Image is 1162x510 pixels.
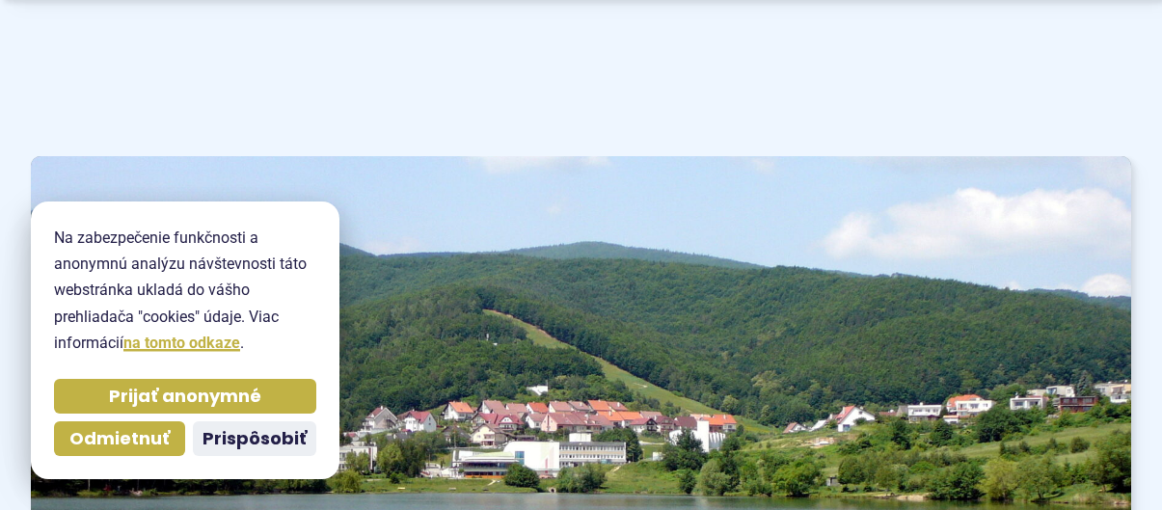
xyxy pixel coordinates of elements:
span: Prispôsobiť [203,428,307,450]
span: Prijať anonymné [109,386,261,408]
p: Na zabezpečenie funkčnosti a anonymnú analýzu návštevnosti táto webstránka ukladá do vášho prehli... [54,225,316,356]
button: Prispôsobiť [193,421,316,456]
a: na tomto odkaze [123,334,240,352]
span: Odmietnuť [69,428,170,450]
button: Prijať anonymné [54,379,316,414]
button: Odmietnuť [54,421,185,456]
